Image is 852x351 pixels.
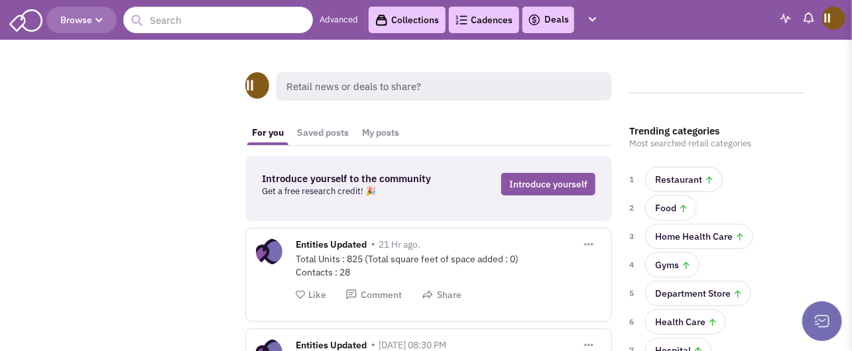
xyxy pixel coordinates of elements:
[501,173,595,195] a: Introduce yourself
[645,195,697,221] a: Food
[369,7,446,33] a: Collections
[296,252,601,279] div: Total Units : 825 (Total square feet of space added : 0) Contacts : 28
[296,238,367,254] span: Entities Updated
[296,289,326,301] button: Like
[528,12,569,28] a: Deals
[645,224,753,249] a: Home Health Care
[528,12,541,28] img: icon-deals.svg
[379,339,446,351] span: [DATE] 08:30 PM
[46,7,117,33] button: Browse
[645,252,700,277] a: Gyms
[262,185,450,198] p: Get a free research credit! 🎉
[629,201,637,215] span: 2
[629,258,637,272] span: 4
[422,289,461,301] button: Share
[379,238,420,250] span: 21 Hr ago.
[345,289,402,301] button: Comment
[456,15,467,25] img: Cadences_logo.png
[449,7,519,33] a: Cadences
[290,121,355,145] a: Saved posts
[308,289,326,301] span: Like
[645,309,726,334] a: Health Care
[320,14,358,26] a: Advanced
[645,281,751,306] a: Department Store
[822,7,845,30] img: Iryna Iryk
[276,72,612,101] span: Retail news or deals to share?
[629,287,637,300] span: 5
[629,230,637,243] span: 3
[629,137,804,150] p: Most searched retail categories
[9,7,42,32] img: SmartAdmin
[60,14,103,26] span: Browse
[262,173,450,185] h3: Introduce yourself to the community
[355,121,406,145] a: My posts
[629,125,804,137] h3: Trending categories
[645,167,723,192] a: Restaurant
[123,7,313,33] input: Search
[629,315,637,328] span: 6
[245,121,290,145] a: For you
[629,173,637,186] span: 1
[375,14,388,26] img: icon-collection-lavender-black.svg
